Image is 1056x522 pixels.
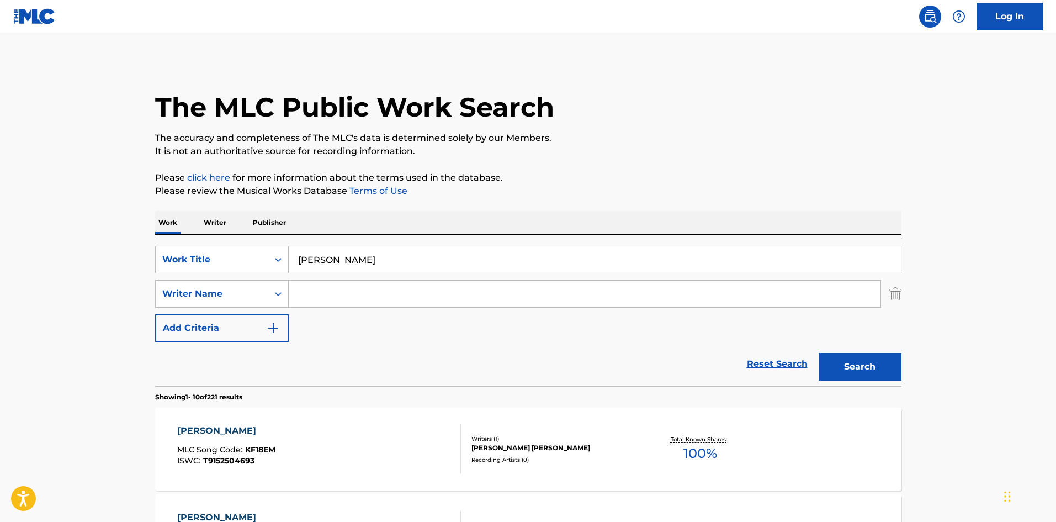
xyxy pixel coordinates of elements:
span: ISWC : [177,456,203,466]
p: Showing 1 - 10 of 221 results [155,392,242,402]
div: [PERSON_NAME] [177,424,275,437]
span: KF18EM [245,445,275,455]
span: 100 % [683,444,717,463]
div: [PERSON_NAME] [PERSON_NAME] [471,443,638,453]
p: It is not an authoritative source for recording information. [155,145,901,158]
a: Reset Search [741,352,813,376]
img: 9d2ae6d4665cec9f34b9.svg [267,321,280,335]
div: Recording Artists ( 0 ) [471,456,638,464]
p: Publisher [250,211,289,234]
a: Log In [977,3,1043,30]
div: Writers ( 1 ) [471,435,638,443]
img: search [924,10,937,23]
div: Writer Name [162,287,262,300]
iframe: Chat Widget [1001,469,1056,522]
img: Delete Criterion [889,280,901,308]
span: MLC Song Code : [177,445,245,455]
div: Work Title [162,253,262,266]
p: The accuracy and completeness of The MLC's data is determined solely by our Members. [155,131,901,145]
a: click here [187,172,230,183]
button: Search [819,353,901,381]
p: Work [155,211,181,234]
a: [PERSON_NAME]MLC Song Code:KF18EMISWC:T9152504693Writers (1)[PERSON_NAME] [PERSON_NAME]Recording ... [155,408,901,491]
p: Please for more information about the terms used in the database. [155,171,901,184]
span: T9152504693 [203,456,254,466]
img: MLC Logo [13,8,56,24]
a: Terms of Use [347,186,407,196]
div: Help [948,6,970,28]
a: Public Search [919,6,941,28]
form: Search Form [155,246,901,386]
h1: The MLC Public Work Search [155,91,554,124]
div: Drag [1004,480,1011,513]
p: Writer [200,211,230,234]
p: Please review the Musical Works Database [155,184,901,198]
img: help [952,10,965,23]
p: Total Known Shares: [671,435,730,444]
button: Add Criteria [155,314,289,342]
